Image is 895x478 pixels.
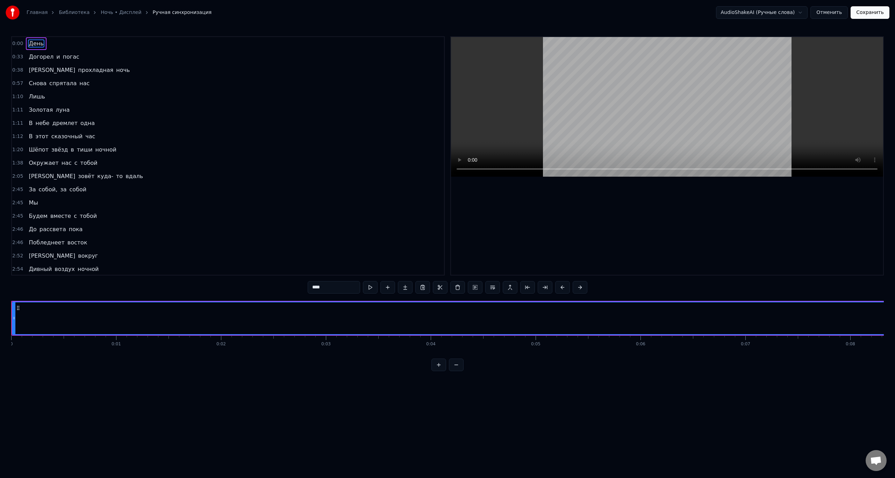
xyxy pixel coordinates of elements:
span: 0:57 [12,80,23,87]
div: 0:05 [531,341,540,347]
span: нас [61,159,72,167]
nav: breadcrumb [27,9,212,16]
button: Отменить [810,6,848,19]
span: ночной [95,146,117,154]
span: тобой [80,159,98,167]
div: 0:07 [741,341,750,347]
span: зовёт [77,172,95,180]
span: небе [35,119,50,127]
span: Дивный [28,265,52,273]
span: вместе [50,212,72,220]
span: Снова [28,79,47,87]
span: [PERSON_NAME] [28,252,76,260]
span: собой, [38,185,58,193]
a: Главная [27,9,48,16]
span: За [28,185,36,193]
span: с [74,159,78,167]
button: Сохранить [851,6,889,19]
div: 0 [10,341,13,347]
span: Побледнеет [28,238,65,247]
a: Открытый чат [866,450,887,471]
span: 1:11 [12,120,23,127]
span: 1:38 [12,160,23,167]
span: 1:11 [12,106,23,113]
span: 2:46 [12,226,23,233]
span: 0:38 [12,67,23,74]
a: Ночь • Дисплей [101,9,141,16]
span: дремлет [51,119,78,127]
span: 2:54 [12,266,23,273]
span: В [28,132,33,140]
span: 0:00 [12,40,23,47]
span: куда- [96,172,114,180]
span: нас [79,79,90,87]
div: 0:08 [846,341,855,347]
div: 0:06 [636,341,645,347]
span: тиши [76,146,93,154]
span: Окружает [28,159,59,167]
span: в [70,146,74,154]
span: вокруг [77,252,99,260]
div: 0:03 [321,341,331,347]
span: 2:46 [12,239,23,246]
span: этот [35,132,49,140]
span: 2:52 [12,252,23,259]
span: тобой [79,212,98,220]
span: луна [55,106,70,114]
span: 1:20 [12,146,23,153]
span: 0:33 [12,53,23,60]
span: ночь [115,66,130,74]
span: вдаль [125,172,144,180]
span: Догорел [28,53,54,61]
img: youka [6,6,20,20]
span: звёзд [51,146,69,154]
span: ночной [77,265,99,273]
span: собой [69,185,87,193]
span: за [59,185,67,193]
span: спрятала [49,79,77,87]
span: 2:45 [12,213,23,220]
span: В [28,119,33,127]
span: До [28,225,37,233]
span: одна [80,119,95,127]
span: воздух [54,265,76,273]
span: то [115,172,123,180]
span: 2:05 [12,173,23,180]
a: Библиотека [59,9,89,16]
span: Лишь [28,93,46,101]
span: погас [62,53,80,61]
span: 2:45 [12,186,23,193]
span: 2:45 [12,199,23,206]
span: и [56,53,60,61]
span: пока [68,225,84,233]
span: час [85,132,96,140]
div: 0:02 [216,341,226,347]
span: с [73,212,78,220]
span: Ручная синхронизация [153,9,212,16]
span: восток [67,238,88,247]
span: 1:12 [12,133,23,140]
span: прохладная [77,66,114,74]
span: [PERSON_NAME] [28,172,76,180]
span: рассвета [39,225,67,233]
span: 1:10 [12,93,23,100]
span: Мы [28,199,38,207]
span: сказочный [51,132,84,140]
span: Шёпот [28,146,49,154]
span: Будем [28,212,48,220]
span: [PERSON_NAME] [28,66,76,74]
div: 0:01 [112,341,121,347]
div: 0:04 [426,341,436,347]
span: День [28,39,44,47]
span: Золотая [28,106,53,114]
